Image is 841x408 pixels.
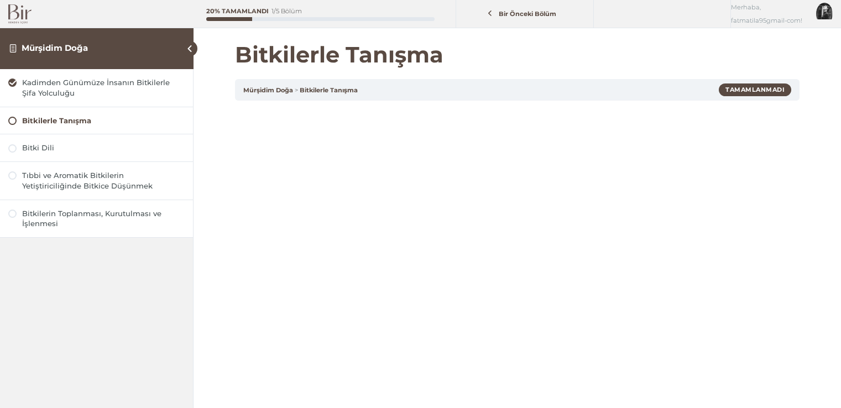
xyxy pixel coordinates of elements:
[22,208,185,229] div: Bitkilerin Toplanması, Kurutulması ve İşlenmesi
[271,8,302,14] div: 1/5 Bölüm
[731,1,808,27] span: Merhaba, fatmatila95gmail-com!
[22,116,185,126] div: Bitkilerle Tanışma
[22,43,88,53] a: Mürşidim Doğa
[8,77,185,98] a: Kadimden Günümüze İnsanın Bitkilerle Şifa Yolculuğu
[8,208,185,229] a: Bitkilerin Toplanması, Kurutulması ve İşlenmesi
[8,116,185,126] a: Bitkilerle Tanışma
[8,4,32,24] img: Bir Logo
[459,4,591,24] a: Bir Önceki Bölüm
[206,8,269,14] div: 20% Tamamlandı
[243,86,293,94] a: Mürşidim Doğa
[8,170,185,191] a: Tıbbi ve Aromatik Bitkilerin Yetiştiriciliğinde Bitkice Düşünmek
[22,143,185,153] div: Bitki Dili
[22,77,185,98] div: Kadimden Günümüze İnsanın Bitkilerle Şifa Yolculuğu
[8,143,185,153] a: Bitki Dili
[300,86,358,94] a: Bitkilerle Tanışma
[719,83,791,96] div: Tamamlanmadı
[22,170,185,191] div: Tıbbi ve Aromatik Bitkilerin Yetiştiriciliğinde Bitkice Düşünmek
[235,41,800,68] h1: Bitkilerle Tanışma
[493,10,563,18] span: Bir Önceki Bölüm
